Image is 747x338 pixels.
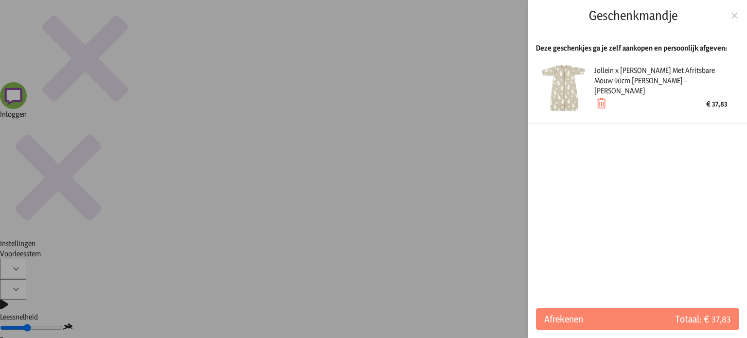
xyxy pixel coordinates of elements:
span: Totaal: € 37,83 [638,312,731,326]
span: Afrekenen [544,312,638,326]
div: Deze geschenkjes ga je zelf aankopen en persoonlijk afgeven: [528,43,747,53]
div: € 37,83 [706,99,728,109]
button: AfrekenenTotaal: € 37,83 [536,308,739,330]
h2: Geschenkmandje [589,8,677,23]
div: Jollein x [PERSON_NAME] Met Afritsbare Mouw 90cm [PERSON_NAME] - [PERSON_NAME] [594,65,728,96]
img: Jollein x Nijntje Slaapzak Met Afritsbare Mouw 90cm Miffy&Snuffy - Olive Green [540,65,587,111]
